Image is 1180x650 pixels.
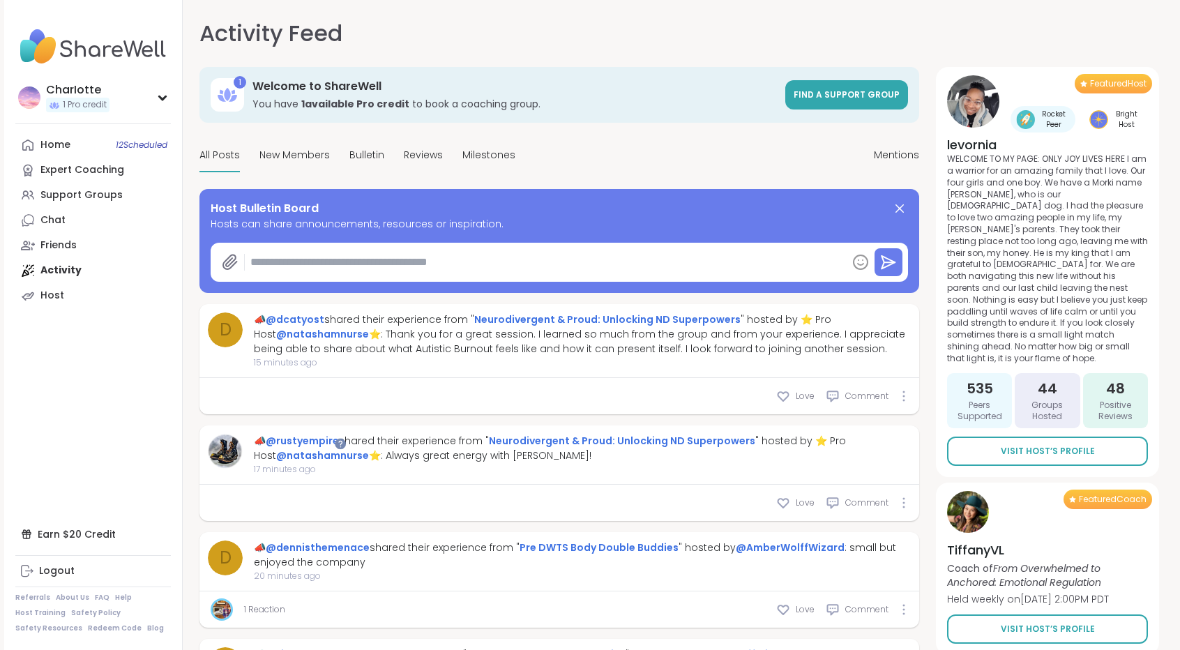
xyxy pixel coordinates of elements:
[1089,400,1142,423] span: Positive Reviews
[40,163,124,177] div: Expert Coaching
[220,317,232,342] span: d
[1111,109,1142,130] span: Bright Host
[947,592,1148,606] p: Held weekly on [DATE] 2:00PM PDT
[947,561,1148,589] p: Coach of
[947,136,1148,153] h4: levornia
[947,75,999,128] img: levornia
[254,434,911,463] div: 📣 shared their experience from " " hosted by ⭐ Pro Host ⭐: Always great energy with [PERSON_NAME]!
[15,559,171,584] a: Logout
[40,188,123,202] div: Support Groups
[953,400,1006,423] span: Peers Supported
[1079,494,1147,505] span: Featured Coach
[254,312,911,356] div: 📣 shared their experience from " " hosted by ⭐ Pro Host ⭐: Thank you for a great session. I learn...
[794,89,900,100] span: Find a support group
[46,82,109,98] div: CharIotte
[474,312,741,326] a: Neurodivergent & Proud: Unlocking ND Superpowers
[252,79,777,94] h3: Welcome to ShareWell
[15,522,171,547] div: Earn $20 Credit
[947,153,1148,364] p: WELCOME TO MY PAGE: ONLY JOY LIVES HERE I am a warrior for an amazing family that I love. Our fou...
[845,497,888,509] span: Comment
[254,570,911,582] span: 20 minutes ago
[266,312,324,326] a: @dcatyost
[404,148,443,162] span: Reviews
[736,541,845,554] a: @AmberWolffWizard
[40,138,70,152] div: Home
[15,283,171,308] a: Host
[335,438,346,449] iframe: Spotlight
[15,183,171,208] a: Support Groups
[116,139,167,151] span: 12 Scheduled
[244,603,285,616] a: 1 Reaction
[796,390,815,402] span: Love
[254,356,911,369] span: 15 minutes ago
[15,22,171,71] img: ShareWell Nav Logo
[40,289,64,303] div: Host
[266,541,370,554] a: @dennisthemenace
[259,148,330,162] span: New Members
[211,217,908,232] span: Hosts can share announcements, resources or inspiration.
[947,541,1148,559] h4: TiffanyVL
[40,213,66,227] div: Chat
[220,545,232,570] span: d
[276,448,369,462] a: @natashamnurse
[208,434,243,469] img: rustyempire
[266,434,339,448] a: @rustyempire
[1001,623,1095,635] span: Visit Host’s Profile
[845,390,888,402] span: Comment
[208,541,243,575] a: d
[71,608,121,618] a: Safety Policy
[254,463,911,476] span: 17 minutes ago
[15,623,82,633] a: Safety Resources
[1038,109,1070,130] span: Rocket Peer
[796,603,815,616] span: Love
[947,614,1148,644] a: Visit Host’s Profile
[520,541,679,554] a: Pre DWTS Body Double Buddies
[462,148,515,162] span: Milestones
[967,379,993,398] span: 535
[947,491,989,533] img: TiffanyVL
[785,80,908,109] a: Find a support group
[947,561,1101,589] i: From Overwhelmed to Anchored: Emotional Regulation
[15,208,171,233] a: Chat
[234,76,246,89] div: 1
[39,564,75,578] div: Logout
[489,434,755,448] a: Neurodivergent & Proud: Unlocking ND Superpowers
[276,327,369,341] a: @natashamnurse
[1106,379,1125,398] span: 48
[199,17,342,50] h1: Activity Feed
[1090,78,1147,89] span: Featured Host
[18,86,40,109] img: CharIotte
[252,97,777,111] h3: You have to book a coaching group.
[874,148,919,162] span: Mentions
[115,593,132,603] a: Help
[63,99,107,111] span: 1 Pro credit
[15,133,171,158] a: Home12Scheduled
[796,497,815,509] span: Love
[254,541,911,570] div: 📣 shared their experience from " " hosted by : small but enjoyed the company
[15,593,50,603] a: Referrals
[1001,445,1095,458] span: Visit Host’s Profile
[40,239,77,252] div: Friends
[301,97,409,111] b: 1 available Pro credit
[947,437,1148,466] a: Visit Host’s Profile
[56,593,89,603] a: About Us
[1020,400,1074,423] span: Groups Hosted
[845,603,888,616] span: Comment
[208,312,243,347] a: d
[211,200,319,217] span: Host Bulletin Board
[1016,110,1035,129] img: Rocket Peer
[15,233,171,258] a: Friends
[147,623,164,633] a: Blog
[213,600,231,619] img: AmberWolffWizard
[349,148,384,162] span: Bulletin
[1038,379,1057,398] span: 44
[15,158,171,183] a: Expert Coaching
[15,608,66,618] a: Host Training
[1089,110,1108,129] img: Bright Host
[199,148,240,162] span: All Posts
[88,623,142,633] a: Redeem Code
[95,593,109,603] a: FAQ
